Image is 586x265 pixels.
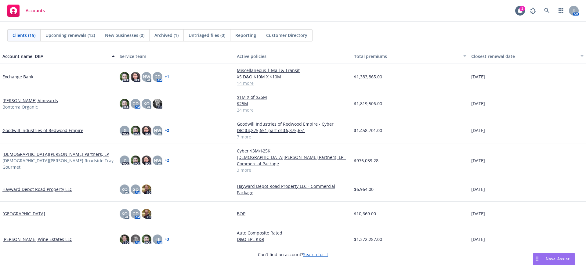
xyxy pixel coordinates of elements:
span: Clients (15) [13,32,35,38]
span: Nova Assist [546,256,570,261]
img: photo [153,99,162,109]
span: $10,669.00 [354,210,376,217]
span: [DATE] [471,186,485,192]
img: photo [120,72,129,82]
img: photo [142,184,151,194]
a: [PERSON_NAME] Wine Estates LLC [2,236,72,242]
img: photo [142,156,151,165]
span: $1,458,701.00 [354,127,382,134]
div: Service team [120,53,232,59]
span: [DEMOGRAPHIC_DATA][PERSON_NAME] Roadside Tray Gourmet [2,157,115,170]
a: + 2 [165,159,169,162]
a: Search for it [303,252,328,257]
span: KO [121,210,128,217]
span: NW [154,127,161,134]
button: Service team [117,49,234,63]
a: XS D&O $10M X $10M [237,73,349,80]
span: Upcoming renewals (12) [45,32,95,38]
a: [DEMOGRAPHIC_DATA][PERSON_NAME] Partners, LP - Commercial Package [237,154,349,167]
span: $976,039.28 [354,157,378,164]
a: $25M [237,100,349,107]
button: Closest renewal date [469,49,586,63]
span: Archived (1) [154,32,179,38]
a: Accounts [5,2,47,19]
span: [DATE] [471,127,485,134]
span: NW [154,157,161,164]
div: 1 [519,6,525,11]
a: Goodwill Industries of Redwood Empire [2,127,83,134]
span: GD [132,210,139,217]
span: [DATE] [471,210,485,217]
span: NW [143,73,150,80]
a: Goodwill Industries of Redwood Empire - Cyber [237,121,349,127]
img: photo [142,209,151,219]
a: + 2 [165,129,169,132]
a: DIC $4,875,651 part of $6,375,651 [237,127,349,134]
span: GD [132,186,139,192]
span: [DATE] [471,100,485,107]
span: $1,819,506.00 [354,100,382,107]
span: [DATE] [471,73,485,80]
a: + 1 [165,75,169,79]
button: Nova Assist [533,253,575,265]
img: photo [131,72,140,82]
a: 14 more [237,80,349,86]
span: New businesses (0) [105,32,144,38]
span: KO [143,100,150,107]
img: photo [131,126,140,135]
span: Customer Directory [266,32,307,38]
a: + 3 [165,238,169,241]
span: Accounts [26,8,45,13]
div: Closest renewal date [471,53,577,59]
span: GD [154,73,161,80]
a: $1M X of $25M [237,94,349,100]
a: Report a Bug [527,5,539,17]
button: Total premiums [352,49,469,63]
span: JG [122,127,127,134]
a: Hayward Depot Road Property LLC [2,186,72,192]
span: HB [154,236,161,242]
span: [DATE] [471,157,485,164]
span: $1,372,287.00 [354,236,382,242]
a: Auto Composite Rated [237,230,349,236]
a: Hayward Depot Road Property LLC - Commercial Package [237,183,349,196]
a: Switch app [555,5,567,17]
a: 3 more [237,167,349,173]
img: photo [142,235,151,244]
a: [PERSON_NAME] Vineyards [2,97,58,104]
a: BOP [237,210,349,217]
span: Untriaged files (0) [189,32,225,38]
span: $6,964.00 [354,186,374,192]
img: photo [120,235,129,244]
span: Reporting [235,32,256,38]
span: GD [132,100,139,107]
button: Active policies [234,49,352,63]
span: Can't find an account? [258,251,328,258]
div: Drag to move [533,253,541,265]
a: 24 more [237,107,349,113]
a: Cyber $3M/$25K [237,148,349,154]
a: 48 more [237,242,349,249]
img: photo [131,156,140,165]
img: photo [142,126,151,135]
img: photo [120,99,129,109]
div: Account name, DBA [2,53,108,59]
span: $1,383,865.00 [354,73,382,80]
div: Total premiums [354,53,460,59]
a: 7 more [237,134,349,140]
a: [DEMOGRAPHIC_DATA][PERSON_NAME] Partners, LP [2,151,109,157]
div: Active policies [237,53,349,59]
span: JG [122,157,127,164]
a: Miscellaneous | Mail & Transit [237,67,349,73]
a: Search [541,5,553,17]
a: D&O EPL K&R [237,236,349,242]
img: photo [131,235,140,244]
span: [DATE] [471,236,485,242]
span: Bonterra Organic [2,104,38,110]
